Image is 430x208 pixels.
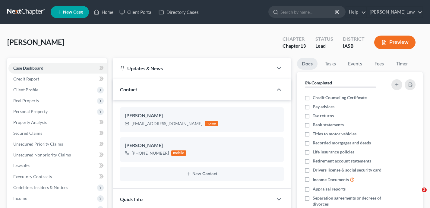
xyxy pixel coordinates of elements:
span: Executory Contracts [13,174,52,179]
a: Directory Cases [156,7,202,17]
span: Retirement account statements [313,158,371,164]
span: Pay advices [313,104,334,110]
iframe: Intercom live chat [409,188,424,202]
button: New Contact [125,172,279,176]
span: Real Property [13,98,39,103]
div: Lead [315,43,333,49]
span: 13 [300,43,306,49]
strong: 0% Completed [305,80,332,85]
span: Drivers license & social security card [313,167,381,173]
a: Unsecured Priority Claims [8,139,107,150]
div: IASB [343,43,365,49]
a: Secured Claims [8,128,107,139]
a: Unsecured Nonpriority Claims [8,150,107,160]
div: Status [315,36,333,43]
a: Events [343,58,367,70]
input: Search by name... [280,6,336,17]
span: Unsecured Nonpriority Claims [13,152,71,157]
a: Home [91,7,116,17]
div: [PERSON_NAME] [125,112,279,119]
div: Chapter [283,43,306,49]
span: Codebtors Insiders & Notices [13,185,68,190]
span: Tax returns [313,113,334,119]
span: New Case [63,10,83,14]
a: Help [346,7,366,17]
div: Chapter [283,36,306,43]
span: Income [13,196,27,201]
span: Case Dashboard [13,65,43,71]
span: Income Documents [313,177,349,183]
a: Docs [297,58,318,70]
a: Executory Contracts [8,171,107,182]
span: Life insurance policies [313,149,354,155]
div: [PERSON_NAME] [125,142,279,149]
div: [EMAIL_ADDRESS][DOMAIN_NAME] [131,121,202,127]
span: Contact [120,87,137,92]
a: Fees [369,58,389,70]
span: Recorded mortgages and deeds [313,140,371,146]
span: Unsecured Priority Claims [13,141,63,147]
button: Preview [374,36,416,49]
div: mobile [171,150,186,156]
a: Client Portal [116,7,156,17]
a: Tasks [320,58,341,70]
a: Property Analysis [8,117,107,128]
span: Quick Info [120,196,143,202]
a: Case Dashboard [8,63,107,74]
span: 2 [422,188,427,192]
span: Property Analysis [13,120,47,125]
span: Credit Counseling Certificate [313,95,367,101]
div: District [343,36,365,43]
a: Lawsuits [8,160,107,171]
span: [PERSON_NAME] [7,38,64,46]
span: Secured Claims [13,131,42,136]
span: Personal Property [13,109,48,114]
span: Appraisal reports [313,186,346,192]
div: home [205,121,218,126]
div: [PHONE_NUMBER] [131,150,169,156]
a: Timer [391,58,413,70]
a: Credit Report [8,74,107,84]
span: Titles to motor vehicles [313,131,356,137]
span: Bank statements [313,122,344,128]
a: [PERSON_NAME] Law [367,7,422,17]
span: Lawsuits [13,163,30,168]
span: Separation agreements or decrees of divorces [313,195,386,207]
span: Client Profile [13,87,38,92]
span: Credit Report [13,76,39,81]
div: Updates & News [120,65,266,71]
